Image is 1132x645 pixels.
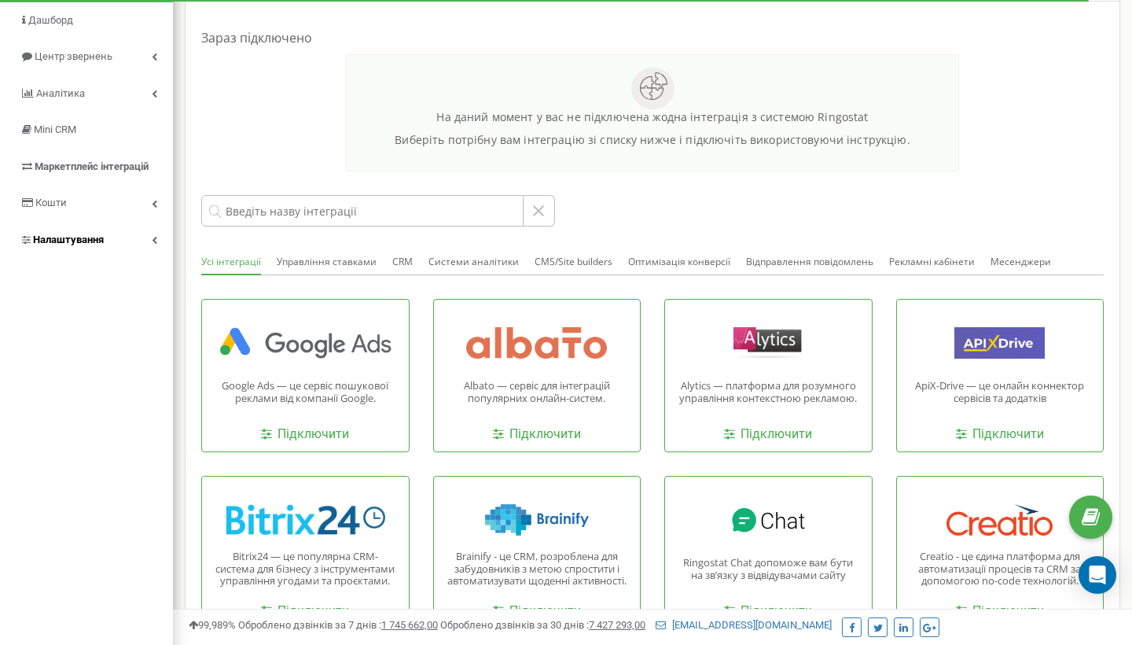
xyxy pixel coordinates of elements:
p: Bitrix24 — це популярна CRM-система для бізнесу з інструментами управління угодами та проєктами. [214,551,397,588]
h1: Зараз підключено [201,29,1104,46]
button: Месенджери [990,250,1051,274]
p: Google Ads — це сервіс пошукової реклами від компанії Google. [214,380,397,404]
a: Підключити [724,426,812,444]
span: Аналiтика [36,87,85,99]
span: Налаштування [33,234,104,245]
p: Alytics — платформа для розумного управління контекстною рекламою. [677,380,860,404]
p: Brainify - це CRM, розроблена для забудовників з метою спростити і автоматизувати щоденні активно... [446,551,629,588]
p: Creatio - це єдина платформа для автоматизації процесів та CRM за допомогою no-code технологій. [909,551,1092,588]
button: CMS/Site builders [535,250,612,274]
a: Підключити [956,603,1044,621]
span: Кошти [35,197,67,208]
button: Оптимізація конверсії [628,250,730,274]
div: Open Intercom Messenger [1079,556,1116,594]
input: Введіть назву інтеграції [201,195,524,227]
button: Системи аналітики [428,250,519,274]
u: 1 745 662,00 [381,619,438,631]
button: Управління ставками [277,250,377,274]
a: Підключити [261,426,349,444]
a: Підключити [956,426,1044,444]
p: Albato — сервіс для інтеграцій популярних онлайн-систем. [446,380,629,404]
span: Маркетплейс інтеграцій [35,160,149,172]
a: Підключити [261,603,349,621]
a: Підключити [493,603,581,621]
span: Дашборд [28,14,73,26]
p: Ringostat Chat допоможе вам бути на звʼязку з відвідувачами сайту [677,557,860,581]
button: CRM [392,250,413,274]
p: Виберіть потрібну вам інтеграцію зі списку нижче і підключіть використовуючи інструкцію. [347,132,958,147]
span: Центр звернень [35,50,112,62]
button: Усі інтеграції [201,250,261,275]
a: [EMAIL_ADDRESS][DOMAIN_NAME] [656,619,832,631]
button: Рекламні кабінети [889,250,975,274]
u: 7 427 293,00 [589,619,645,631]
p: ApiX-Drive — це онлайн коннектор сервісів та додатків [909,380,1092,404]
span: Оброблено дзвінків за 30 днів : [440,619,645,631]
a: Підключити [724,603,812,621]
a: Підключити [493,426,581,444]
span: Mini CRM [34,123,76,135]
span: Оброблено дзвінків за 7 днів : [238,619,438,631]
button: Відправлення повідомлень [746,250,873,274]
p: На даний момент у вас не підключена жодна інтеграція з системою Ringostat [347,109,958,124]
span: 99,989% [189,619,236,631]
